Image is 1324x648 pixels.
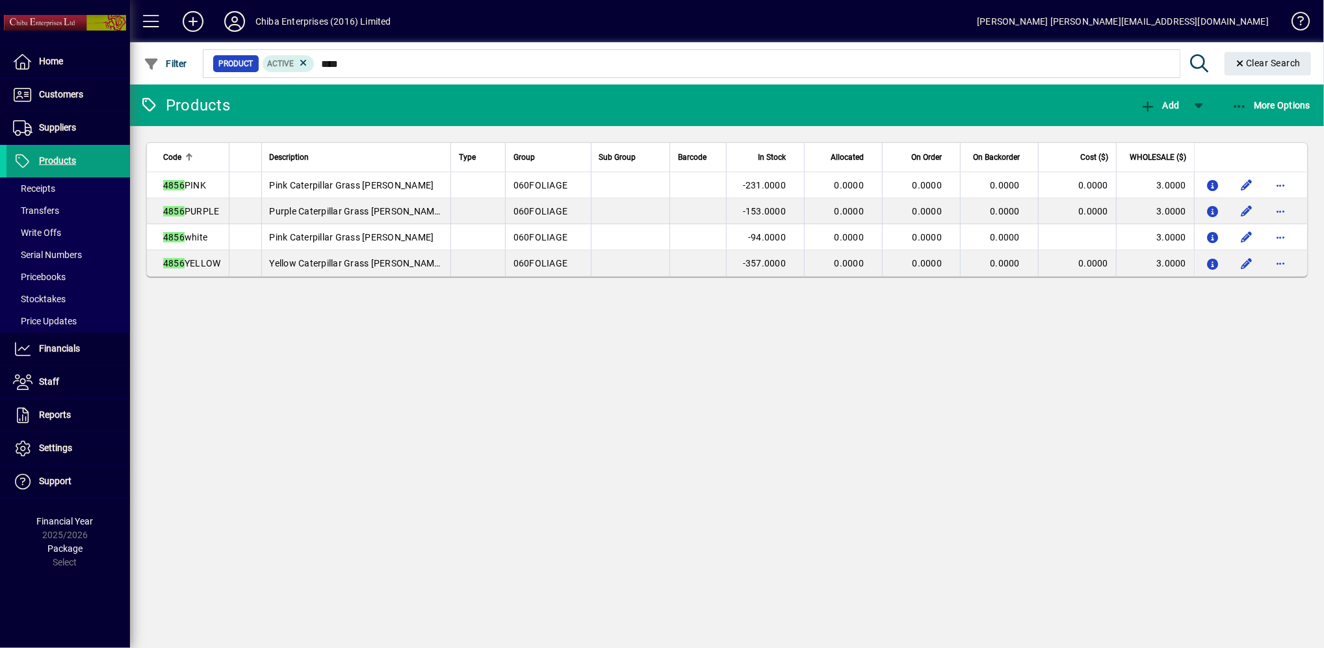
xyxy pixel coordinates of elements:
a: Customers [6,79,130,111]
div: In Stock [734,150,798,164]
span: In Stock [758,150,786,164]
button: Edit [1236,175,1257,196]
span: Type [459,150,476,164]
span: -153.0000 [743,206,786,216]
a: Financials [6,333,130,365]
span: Pricebooks [13,272,66,282]
div: Products [140,95,230,116]
a: Price Updates [6,310,130,332]
a: Stocktakes [6,288,130,310]
span: 060FOLIAGE [513,206,568,216]
span: Cost ($) [1080,150,1108,164]
span: Reports [39,409,71,420]
a: Reports [6,399,130,432]
button: Edit [1236,227,1257,248]
div: Description [270,150,443,164]
a: Write Offs [6,222,130,244]
span: On Order [911,150,942,164]
button: More Options [1228,94,1314,117]
span: Write Offs [13,227,61,238]
a: Serial Numbers [6,244,130,266]
span: 0.0000 [991,232,1020,242]
span: More Options [1232,100,1311,110]
span: Serial Numbers [13,250,82,260]
td: 3.0000 [1116,198,1194,224]
td: 3.0000 [1116,250,1194,276]
span: PURPLE [163,206,220,216]
button: Add [1137,94,1182,117]
span: Add [1140,100,1179,110]
span: Package [47,543,83,554]
div: Allocated [812,150,876,164]
span: 0.0000 [835,258,864,268]
span: Receipts [13,183,55,194]
span: Price Updates [13,316,77,326]
td: 3.0000 [1116,172,1194,198]
span: 060FOLIAGE [513,180,568,190]
a: Pricebooks [6,266,130,288]
a: Support [6,465,130,498]
span: Home [39,56,63,66]
div: On Order [890,150,954,164]
span: Yellow Caterpillar Grass [PERSON_NAME] [270,258,443,268]
span: Description [270,150,309,164]
span: 0.0000 [913,258,942,268]
button: Edit [1236,201,1257,222]
span: Barcode [678,150,707,164]
a: Settings [6,432,130,465]
td: 0.0000 [1038,172,1116,198]
span: white [163,232,207,242]
a: Knowledge Base [1282,3,1308,45]
span: On Backorder [973,150,1020,164]
span: Clear Search [1235,58,1301,68]
span: Sub Group [599,150,636,164]
td: 3.0000 [1116,224,1194,250]
span: Suppliers [39,122,76,133]
span: Transfers [13,205,59,216]
span: 0.0000 [991,206,1020,216]
span: Pink Caterpillar Grass [PERSON_NAME] [270,180,434,190]
div: Group [513,150,583,164]
button: Add [172,10,214,33]
div: Chiba Enterprises (2016) Limited [255,11,391,32]
td: 0.0000 [1038,198,1116,224]
em: 4856 [163,180,185,190]
span: Settings [39,443,72,453]
span: 060FOLIAGE [513,258,568,268]
span: Products [39,155,76,166]
em: 4856 [163,206,185,216]
span: Filter [144,58,187,69]
div: Code [163,150,221,164]
span: PINK [163,180,206,190]
em: 4856 [163,258,185,268]
span: 0.0000 [835,232,864,242]
div: Barcode [678,150,718,164]
span: Group [513,150,535,164]
span: Customers [39,89,83,99]
td: 0.0000 [1038,250,1116,276]
span: 0.0000 [835,180,864,190]
span: 0.0000 [835,206,864,216]
span: -357.0000 [743,258,786,268]
div: Type [459,150,497,164]
button: More options [1270,253,1291,274]
span: Product [218,57,253,70]
em: 4856 [163,232,185,242]
mat-chip: Activation Status: Active [263,55,315,72]
a: Receipts [6,177,130,200]
span: -94.0000 [748,232,786,242]
a: Transfers [6,200,130,222]
span: Active [268,59,294,68]
div: [PERSON_NAME] [PERSON_NAME][EMAIL_ADDRESS][DOMAIN_NAME] [977,11,1269,32]
span: 0.0000 [991,180,1020,190]
a: Staff [6,366,130,398]
span: 0.0000 [913,206,942,216]
span: 060FOLIAGE [513,232,568,242]
span: WHOLESALE ($) [1130,150,1186,164]
span: Financial Year [37,516,94,526]
div: Sub Group [599,150,662,164]
span: 0.0000 [913,232,942,242]
span: Code [163,150,181,164]
span: Staff [39,376,59,387]
div: On Backorder [968,150,1032,164]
